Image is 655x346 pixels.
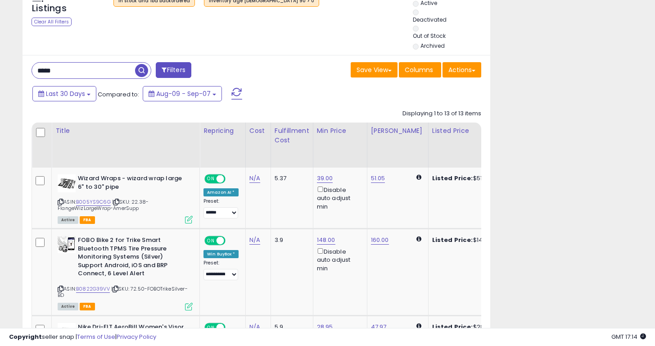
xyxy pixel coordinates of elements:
b: Wizard Wraps - wizard wrap large 6" to 30" pipe [78,174,187,193]
div: Repricing [203,126,242,136]
span: Last 30 Days [46,89,85,98]
span: ON [205,175,217,183]
button: Actions [443,62,481,77]
div: Preset: [203,260,239,280]
h5: Listings [32,2,67,15]
img: 513zJgOYwQL._SL40_.jpg [58,236,76,253]
div: Amazon AI * [203,188,239,196]
div: Disable auto adjust min [317,246,360,273]
a: 160.00 [371,236,389,245]
div: Fulfillment Cost [275,126,309,145]
div: Displaying 1 to 13 of 13 items [402,109,481,118]
a: 148.00 [317,236,335,245]
span: FBA [80,216,95,224]
span: Columns [405,65,433,74]
div: Title [55,126,196,136]
span: | SKU: 72.50-FOBOTrikeSilver-BD [58,285,188,299]
a: N/A [249,236,260,245]
div: Clear All Filters [32,18,72,26]
span: ON [205,237,217,245]
a: Terms of Use [77,332,115,341]
a: 39.00 [317,174,333,183]
a: B0822G39VV [76,285,110,293]
div: Cost [249,126,267,136]
b: Listed Price: [432,174,473,182]
div: seller snap | | [9,333,156,341]
div: [PERSON_NAME] [371,126,425,136]
span: Compared to: [98,90,139,99]
div: ASIN: [58,174,193,223]
div: Min Price [317,126,363,136]
label: Out of Stock [413,32,446,40]
button: Filters [156,62,191,78]
b: Listed Price: [432,236,473,244]
button: Aug-09 - Sep-07 [143,86,222,101]
label: Deactivated [413,16,447,23]
button: Last 30 Days [32,86,96,101]
b: FOBO Bike 2 for Trike Smart Bluetooth TPMS Tire Pressure Monitoring Systems (Silver) Support Andr... [78,236,187,280]
img: 41adC-0G4AL._SL40_.jpg [58,174,76,192]
a: Privacy Policy [117,332,156,341]
div: $51.05 [432,174,507,182]
span: OFF [224,237,239,245]
span: Aug-09 - Sep-07 [156,89,211,98]
span: All listings currently available for purchase on Amazon [58,216,78,224]
span: All listings currently available for purchase on Amazon [58,303,78,310]
div: Preset: [203,198,239,219]
div: Disable auto adjust min [317,185,360,211]
button: Save View [351,62,398,77]
div: ASIN: [58,236,193,310]
div: 3.9 [275,236,306,244]
button: Columns [399,62,441,77]
span: OFF [224,175,239,183]
div: $148.00 [432,236,507,244]
span: FBA [80,303,95,310]
div: Win BuyBox * [203,250,239,258]
strong: Copyright [9,332,42,341]
a: N/A [249,174,260,183]
div: 5.37 [275,174,306,182]
a: B005YS9C6G [76,198,111,206]
div: Listed Price [432,126,510,136]
span: | SKU: 22.38-FlangeWizLargeWrap-AmerSupp [58,198,149,212]
label: Archived [420,42,445,50]
a: 51.05 [371,174,385,183]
